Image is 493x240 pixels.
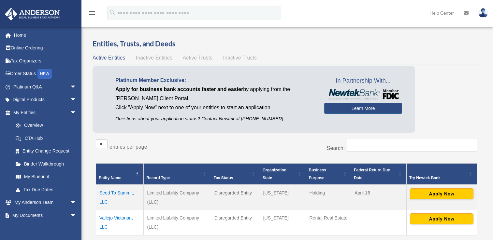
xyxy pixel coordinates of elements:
a: Overview [9,119,80,132]
span: Inactive Entities [136,55,172,60]
a: My Entitiesarrow_drop_down [5,106,83,119]
td: [US_STATE] [260,185,306,210]
td: Limited Liability Company (LLC) [144,185,211,210]
a: Learn More [324,103,402,114]
a: My Documentsarrow_drop_down [5,209,86,222]
td: Seed To Summit, LLC [96,185,144,210]
td: Disregarded Entity [211,210,260,235]
img: NewtekBankLogoSM.png [327,89,399,100]
img: User Pic [478,8,488,18]
span: arrow_drop_down [70,196,83,209]
span: arrow_drop_down [70,80,83,94]
button: Apply Now [410,213,473,224]
a: Entity Change Request [9,145,83,158]
td: [US_STATE] [260,210,306,235]
a: CTA Hub [9,132,83,145]
a: Home [5,29,86,42]
span: Active Trusts [183,55,213,60]
a: menu [88,11,96,17]
td: Holding [306,185,351,210]
label: entries per page [109,144,147,150]
a: Binder Walkthrough [9,157,83,170]
button: Apply Now [410,188,473,199]
th: Try Newtek Bank : Activate to sort [406,163,477,185]
span: arrow_drop_down [70,209,83,222]
div: Try Newtek Bank [409,174,467,182]
img: Anderson Advisors Platinum Portal [3,8,62,20]
th: Organization State: Activate to sort [260,163,306,185]
p: by applying from the [PERSON_NAME] Client Portal. [115,85,314,103]
a: Order StatusNEW [5,67,86,81]
span: Tax Status [214,176,233,180]
td: Disregarded Entity [211,185,260,210]
th: Federal Return Due Date: Activate to sort [351,163,407,185]
span: Federal Return Due Date [354,168,390,180]
span: arrow_drop_down [70,93,83,107]
a: My Blueprint [9,170,83,183]
i: menu [88,9,96,17]
a: Tax Organizers [5,54,86,67]
span: arrow_drop_down [70,106,83,119]
a: My Anderson Teamarrow_drop_down [5,196,86,209]
td: Limited Liability Company (LLC) [144,210,211,235]
td: Vallejo Victorian, LLC [96,210,144,235]
a: Digital Productsarrow_drop_down [5,93,86,106]
h3: Entities, Trusts, and Deeds [93,39,480,49]
a: Online Ordering [5,42,86,55]
span: Record Type [146,176,170,180]
th: Record Type: Activate to sort [144,163,211,185]
p: Click "Apply Now" next to one of your entities to start an application. [115,103,314,112]
span: Active Entities [93,55,125,60]
span: Inactive Trusts [223,55,257,60]
p: Questions about your application status? Contact Newtek at [PHONE_NUMBER] [115,115,314,123]
th: Tax Status: Activate to sort [211,163,260,185]
i: search [109,9,116,16]
a: Tax Due Dates [9,183,83,196]
label: Search: [327,145,345,151]
span: Apply for business bank accounts faster and easier [115,87,243,92]
span: In Partnership With... [324,76,402,86]
span: Business Purpose [309,168,326,180]
span: Entity Name [99,176,121,180]
p: Platinum Member Exclusive: [115,76,314,85]
th: Business Purpose: Activate to sort [306,163,351,185]
div: NEW [37,69,52,79]
th: Entity Name: Activate to invert sorting [96,163,144,185]
td: Rental Real Estate [306,210,351,235]
a: Platinum Q&Aarrow_drop_down [5,80,86,93]
span: Organization State [263,168,286,180]
td: April 15 [351,185,407,210]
